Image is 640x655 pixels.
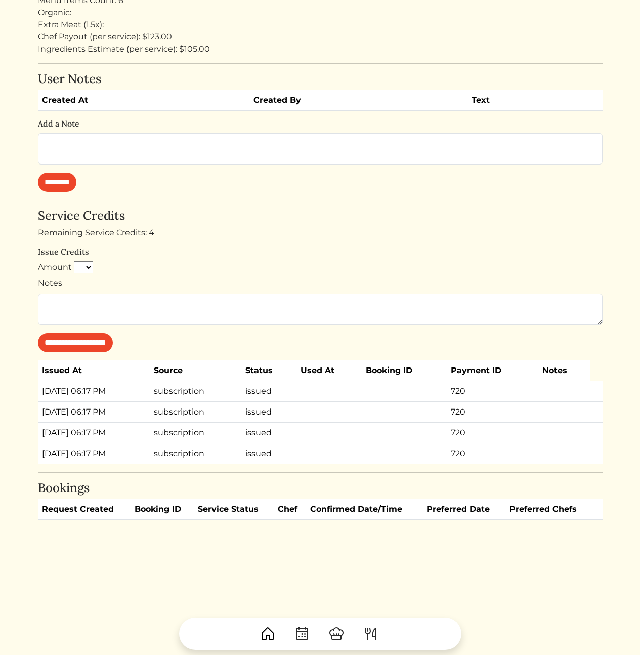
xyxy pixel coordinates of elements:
[447,381,538,401] td: 720
[296,360,362,381] th: Used At
[150,401,241,422] td: subscription
[38,401,150,422] td: [DATE] 06:17 PM
[38,209,603,223] h4: Service Credits
[447,401,538,422] td: 720
[241,360,296,381] th: Status
[241,443,296,464] td: issued
[328,626,345,642] img: ChefHat-a374fb509e4f37eb0702ca99f5f64f3b6956810f32a249b33092029f8484b388.svg
[505,499,593,520] th: Preferred Chefs
[38,481,603,496] h4: Bookings
[38,422,150,443] td: [DATE] 06:17 PM
[447,360,538,381] th: Payment ID
[447,443,538,464] td: 720
[38,261,72,273] label: Amount
[538,360,589,381] th: Notes
[38,247,603,257] h6: Issue Credits
[150,443,241,464] td: subscription
[150,422,241,443] td: subscription
[294,626,310,642] img: CalendarDots-5bcf9d9080389f2a281d69619e1c85352834be518fbc73d9501aef674afc0d57.svg
[194,499,274,520] th: Service Status
[362,360,447,381] th: Booking ID
[241,381,296,401] td: issued
[38,31,603,43] div: Chef Payout (per service): $123.00
[241,401,296,422] td: issued
[131,499,194,520] th: Booking ID
[38,119,603,129] h6: Add a Note
[447,422,538,443] td: 720
[249,90,467,111] th: Created By
[150,381,241,401] td: subscription
[306,499,422,520] th: Confirmed Date/Time
[38,499,131,520] th: Request Created
[150,360,241,381] th: Source
[38,19,603,31] div: Extra Meat (1.5x):
[38,7,603,19] div: Organic:
[38,227,603,239] div: Remaining Service Credits: 4
[241,422,296,443] td: issued
[38,443,150,464] td: [DATE] 06:17 PM
[38,90,250,111] th: Created At
[38,360,150,381] th: Issued At
[363,626,379,642] img: ForkKnife-55491504ffdb50bab0c1e09e7649658475375261d09fd45db06cec23bce548bf.svg
[38,72,603,87] h4: User Notes
[274,499,306,520] th: Chef
[38,43,603,55] div: Ingredients Estimate (per service): $105.00
[260,626,276,642] img: House-9bf13187bcbb5817f509fe5e7408150f90897510c4275e13d0d5fca38e0b5951.svg
[38,381,150,401] td: [DATE] 06:17 PM
[422,499,505,520] th: Preferred Date
[38,277,62,290] label: Notes
[467,90,571,111] th: Text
